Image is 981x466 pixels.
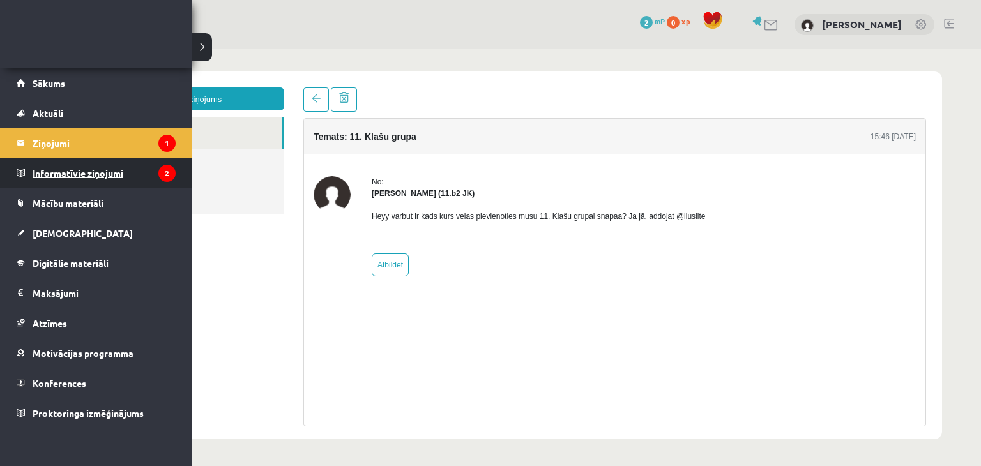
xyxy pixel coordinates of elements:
a: Digitālie materiāli [17,248,176,278]
a: Aktuāli [17,98,176,128]
a: [PERSON_NAME] [822,18,902,31]
img: Elizabete Melngalve [801,19,814,32]
a: Mācību materiāli [17,188,176,218]
a: 2 mP [640,16,665,26]
i: 1 [158,135,176,152]
a: [DEMOGRAPHIC_DATA] [17,218,176,248]
legend: Maksājumi [33,278,176,308]
a: Sākums [17,68,176,98]
a: Atbildēt [321,204,358,227]
span: Proktoringa izmēģinājums [33,407,144,419]
a: 0 xp [667,16,696,26]
span: Aktuāli [33,107,63,119]
span: Mācību materiāli [33,197,103,209]
span: Sākums [33,77,65,89]
span: Digitālie materiāli [33,257,109,269]
span: Atzīmes [33,317,67,329]
a: Jauns ziņojums [38,38,233,61]
a: Motivācijas programma [17,338,176,368]
a: Nosūtītie [38,100,232,133]
a: Proktoringa izmēģinājums [17,398,176,428]
legend: Ziņojumi [33,128,176,158]
span: mP [655,16,665,26]
span: xp [681,16,690,26]
span: [DEMOGRAPHIC_DATA] [33,227,133,239]
a: Rīgas 1. Tālmācības vidusskola [14,22,116,54]
a: Maksājumi [17,278,176,308]
span: 2 [640,16,653,29]
h4: Temats: 11. Klašu grupa [262,82,365,93]
i: 2 [158,165,176,182]
div: 15:46 [DATE] [819,82,865,93]
a: Ienākošie [38,68,231,100]
a: Dzēstie [38,133,232,165]
span: 0 [667,16,680,29]
strong: [PERSON_NAME] (11.b2 JK) [321,140,423,149]
img: Liena Lūsīte [262,127,300,164]
div: No: [321,127,654,139]
legend: Informatīvie ziņojumi [33,158,176,188]
a: Ziņojumi1 [17,128,176,158]
a: Atzīmes [17,308,176,338]
a: Informatīvie ziņojumi2 [17,158,176,188]
span: Konferences [33,377,86,389]
p: Heyy varbut ir kads kurs velas pievienoties musu 11. Klašu grupai snapaa? Ja jā, addojat @llusiite [321,162,654,173]
span: Motivācijas programma [33,347,133,359]
a: Konferences [17,368,176,398]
